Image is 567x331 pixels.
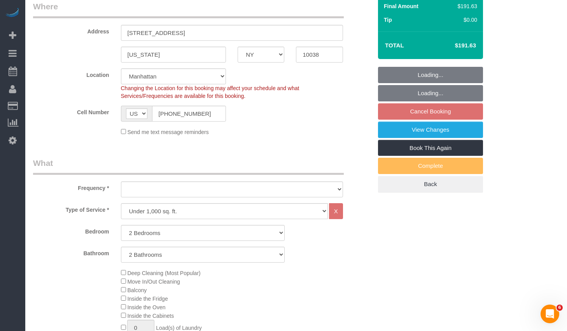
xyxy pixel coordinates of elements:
[127,296,168,302] span: Inside the Fridge
[127,313,174,319] span: Inside the Cabinets
[127,279,180,285] span: Move In/Out Cleaning
[385,42,404,49] strong: Total
[455,2,477,10] div: $191.63
[27,225,115,235] label: Bedroom
[27,68,115,79] label: Location
[27,106,115,116] label: Cell Number
[296,47,343,63] input: Zip Code
[27,25,115,35] label: Address
[33,157,344,175] legend: What
[27,247,115,257] label: Bathroom
[127,287,147,293] span: Balcony
[384,2,418,10] label: Final Amount
[5,8,20,19] img: Automaid Logo
[556,305,563,311] span: 6
[127,304,165,310] span: Inside the Oven
[378,176,483,192] a: Back
[121,47,226,63] input: City
[455,16,477,24] div: $0.00
[127,129,208,135] span: Send me text message reminders
[156,325,202,331] span: Load(s) of Laundry
[432,42,476,49] h4: $191.63
[541,305,559,323] iframe: Intercom live chat
[378,140,483,156] a: Book This Again
[27,203,115,214] label: Type of Service *
[378,122,483,138] a: View Changes
[27,181,115,192] label: Frequency *
[121,85,299,99] span: Changing the Location for this booking may affect your schedule and what Services/Frequencies are...
[33,1,344,18] legend: Where
[384,16,392,24] label: Tip
[127,270,200,276] span: Deep Cleaning (Most Popular)
[152,106,226,122] input: Cell Number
